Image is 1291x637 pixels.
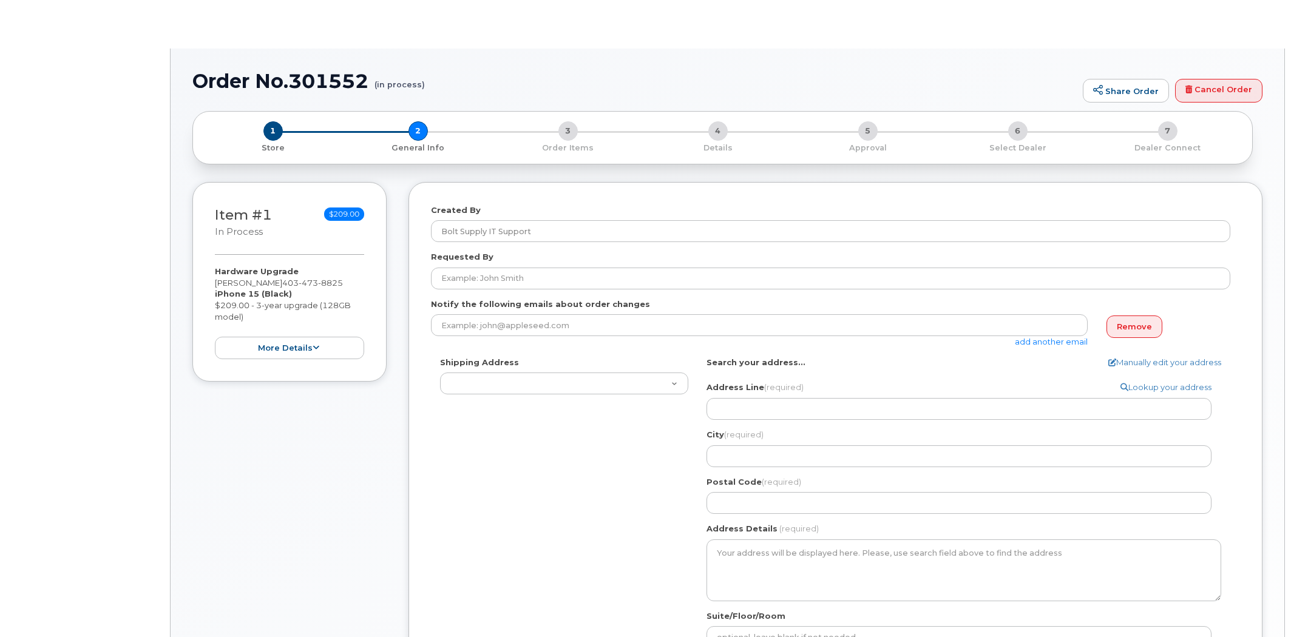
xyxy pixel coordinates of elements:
[706,382,804,393] label: Address Line
[192,70,1077,92] h1: Order No.301552
[706,523,778,534] label: Address Details
[1120,382,1211,393] a: Lookup your address
[431,298,650,310] label: Notify the following emails about order changes
[215,226,263,237] small: in process
[324,207,364,221] span: $209.00
[215,266,299,276] strong: Hardware Upgrade
[706,429,764,440] label: City
[1015,337,1088,346] a: add another email
[215,289,292,298] strong: iPhone 15 (Black)
[706,610,785,622] label: Suite/Floor/Room
[318,278,343,288] span: 8825
[215,266,364,359] div: [PERSON_NAME] $209.00 - 3-year upgrade (128GB model)
[215,337,364,359] button: more details
[779,524,819,533] span: (required)
[374,70,425,89] small: (in process)
[1108,357,1221,368] a: Manually edit your address
[431,268,1230,289] input: Example: John Smith
[203,141,343,153] a: 1 Store
[299,278,318,288] span: 473
[431,314,1088,336] input: Example: john@appleseed.com
[706,476,801,488] label: Postal Code
[1175,79,1262,103] a: Cancel Order
[724,430,764,439] span: (required)
[282,278,343,288] span: 403
[764,382,804,392] span: (required)
[1106,315,1162,338] a: Remove
[1083,79,1169,103] a: Share Order
[762,477,801,487] span: (required)
[263,121,283,141] span: 1
[431,204,481,216] label: Created By
[706,357,805,368] label: Search your address...
[215,207,272,238] h3: Item #1
[431,251,493,263] label: Requested By
[440,357,519,368] label: Shipping Address
[208,143,338,153] p: Store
